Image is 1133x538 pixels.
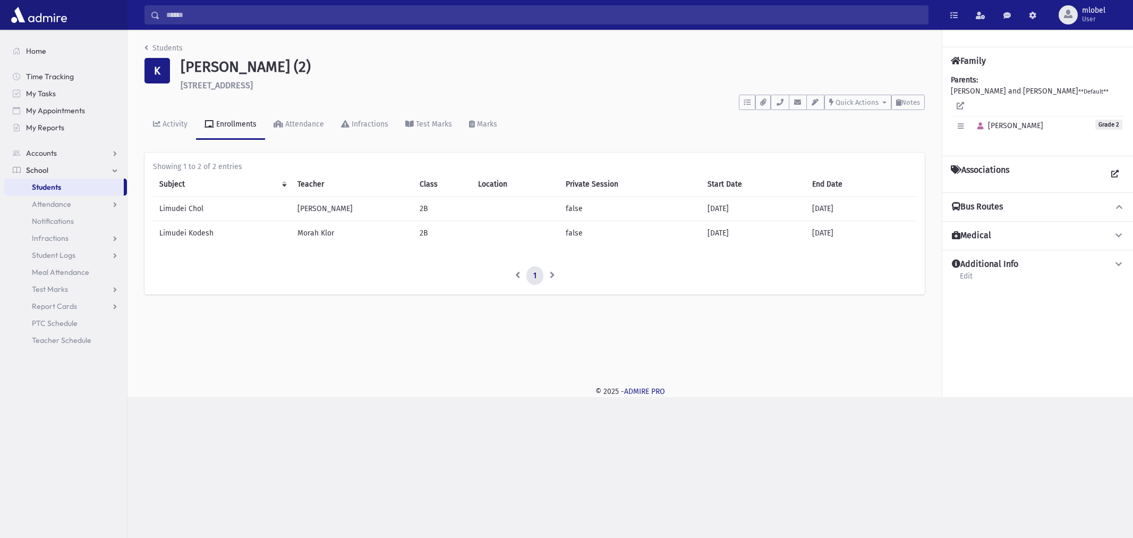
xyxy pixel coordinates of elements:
[414,120,452,129] div: Test Marks
[952,201,1003,213] h4: Bus Routes
[1095,120,1122,130] span: Grade 2
[144,386,1116,397] div: © 2025 -
[26,106,85,115] span: My Appointments
[153,221,291,245] td: Limudei Kodesh
[153,196,291,221] td: Limudei Chol
[144,44,183,53] a: Students
[4,119,127,136] a: My Reports
[959,270,973,289] a: Edit
[181,80,925,90] h6: [STREET_ADDRESS]
[951,201,1125,213] button: Bus Routes
[806,196,916,221] td: [DATE]
[4,68,127,85] a: Time Tracking
[32,199,71,209] span: Attendance
[32,182,61,192] span: Students
[4,230,127,247] a: Infractions
[26,46,46,56] span: Home
[472,172,559,197] th: Location
[1082,6,1105,15] span: mlobel
[891,95,925,110] button: Notes
[265,110,333,140] a: Attendance
[214,120,257,129] div: Enrollments
[413,221,472,245] td: 2B
[413,196,472,221] td: 2B
[32,301,77,311] span: Report Cards
[160,5,928,24] input: Search
[701,221,806,245] td: [DATE]
[144,58,170,83] div: K
[413,172,472,197] th: Class
[4,332,127,349] a: Teacher Schedule
[4,102,127,119] a: My Appointments
[824,95,891,110] button: Quick Actions
[4,196,127,213] a: Attendance
[196,110,265,140] a: Enrollments
[701,196,806,221] td: [DATE]
[144,43,183,58] nav: breadcrumb
[4,264,127,281] a: Meal Attendance
[806,172,916,197] th: End Date
[26,89,56,98] span: My Tasks
[701,172,806,197] th: Start Date
[1082,15,1105,23] span: User
[951,75,978,85] b: Parents:
[4,179,124,196] a: Students
[26,72,74,81] span: Time Tracking
[973,121,1043,130] span: [PERSON_NAME]
[806,221,916,245] td: [DATE]
[160,120,188,129] div: Activity
[951,56,986,66] h4: Family
[350,120,388,129] div: Infractions
[26,148,57,158] span: Accounts
[4,43,127,60] a: Home
[4,298,127,315] a: Report Cards
[952,230,991,241] h4: Medical
[952,259,1018,270] h4: Additional Info
[26,165,48,175] span: School
[181,58,925,76] h1: [PERSON_NAME] (2)
[291,221,413,245] td: Morah Klor
[4,315,127,332] a: PTC Schedule
[526,266,543,285] a: 1
[4,247,127,264] a: Student Logs
[4,213,127,230] a: Notifications
[32,250,75,260] span: Student Logs
[951,74,1125,147] div: [PERSON_NAME] and [PERSON_NAME]
[291,196,413,221] td: [PERSON_NAME]
[951,230,1125,241] button: Medical
[836,98,879,106] span: Quick Actions
[32,284,68,294] span: Test Marks
[283,120,324,129] div: Attendance
[559,196,701,221] td: false
[291,172,413,197] th: Teacher
[397,110,461,140] a: Test Marks
[559,172,701,197] th: Private Session
[559,221,701,245] td: false
[32,216,74,226] span: Notifications
[32,267,89,277] span: Meal Attendance
[4,162,127,179] a: School
[144,110,196,140] a: Activity
[153,172,291,197] th: Subject
[32,318,78,328] span: PTC Schedule
[32,335,91,345] span: Teacher Schedule
[1105,165,1125,184] a: View all Associations
[951,259,1125,270] button: Additional Info
[475,120,497,129] div: Marks
[4,281,127,298] a: Test Marks
[26,123,64,132] span: My Reports
[8,4,70,26] img: AdmirePro
[32,233,69,243] span: Infractions
[624,387,665,396] a: ADMIRE PRO
[4,145,127,162] a: Accounts
[153,161,916,172] div: Showing 1 to 2 of 2 entries
[4,85,127,102] a: My Tasks
[951,165,1009,184] h4: Associations
[333,110,397,140] a: Infractions
[901,98,920,106] span: Notes
[461,110,506,140] a: Marks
